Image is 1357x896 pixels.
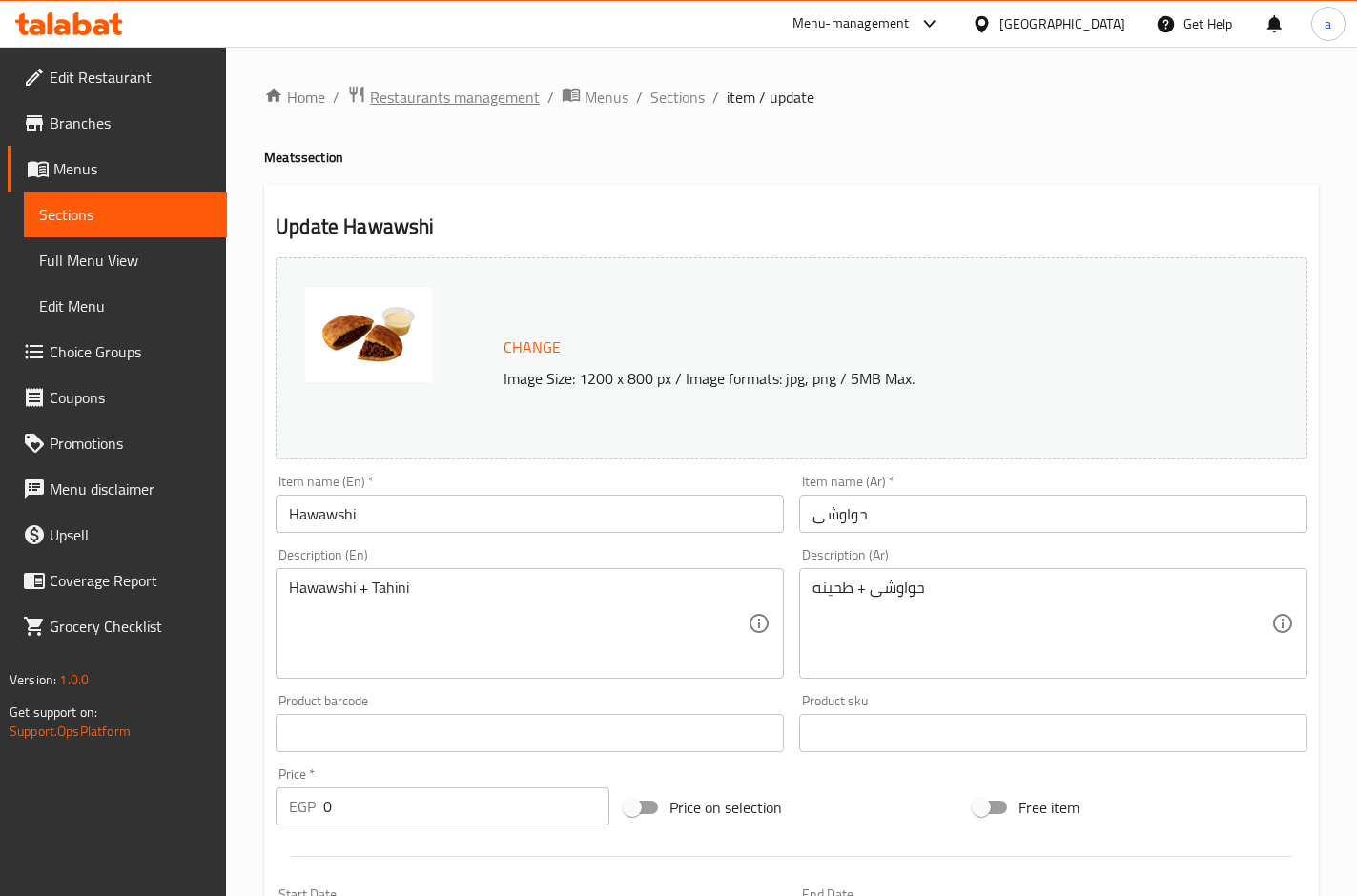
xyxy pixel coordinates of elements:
span: Full Menu View [39,249,212,272]
span: Sections [39,203,212,226]
span: Edit Menu [39,295,212,317]
img: mmw_638933161025570268 [305,287,432,382]
span: Promotions [50,432,212,455]
a: Edit Restaurant [8,54,227,100]
a: Restaurants management [347,85,540,110]
span: Grocery Checklist [50,615,212,638]
a: Coverage Report [8,558,227,603]
a: Full Menu View [24,237,227,283]
input: Enter name En [276,495,784,533]
button: Change [496,328,568,367]
span: Price on selection [669,796,782,819]
li: / [712,86,719,109]
span: Menus [585,86,628,109]
input: Please enter product sku [799,714,1307,752]
a: Sections [650,86,705,109]
span: Menu disclaimer [50,478,212,500]
span: Restaurants management [370,86,540,109]
a: Grocery Checklist [8,603,227,649]
span: Coupons [50,386,212,409]
a: Sections [24,192,227,237]
a: Coupons [8,375,227,420]
li: / [636,86,643,109]
span: 1.0.0 [59,667,89,692]
h4: Meats section [264,148,1319,167]
input: Please enter product barcode [276,714,784,752]
span: item / update [727,86,814,109]
a: Branches [8,100,227,146]
a: Promotions [8,420,227,466]
span: Choice Groups [50,340,212,363]
p: Image Size: 1200 x 800 px / Image formats: jpg, png / 5MB Max. [496,367,1225,390]
input: Enter name Ar [799,495,1307,533]
span: Menus [53,157,212,180]
p: EGP [289,795,316,818]
h2: Update Hawawshi [276,213,1307,241]
a: Upsell [8,512,227,558]
span: Version: [10,667,56,692]
a: Choice Groups [8,329,227,375]
textarea: حواوشى + طحينه [812,579,1271,669]
div: [GEOGRAPHIC_DATA] [999,13,1125,34]
a: Home [264,86,325,109]
a: Support.OpsPlatform [10,719,131,743]
span: Branches [50,112,212,134]
span: Change [504,334,561,361]
div: Menu-management [792,12,910,35]
span: Get support on: [10,700,97,724]
input: Please enter price [323,787,609,825]
textarea: Hawawshi + Tahini [289,579,748,669]
a: Edit Menu [24,283,227,329]
span: Free item [1018,796,1079,819]
li: / [333,86,339,109]
span: Edit Restaurant [50,66,212,89]
a: Menus [8,146,227,192]
span: Upsell [50,523,212,546]
a: Menus [562,85,628,110]
a: Menu disclaimer [8,466,227,512]
span: Coverage Report [50,569,212,592]
li: / [547,86,554,109]
nav: breadcrumb [264,85,1319,110]
span: a [1325,13,1331,34]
